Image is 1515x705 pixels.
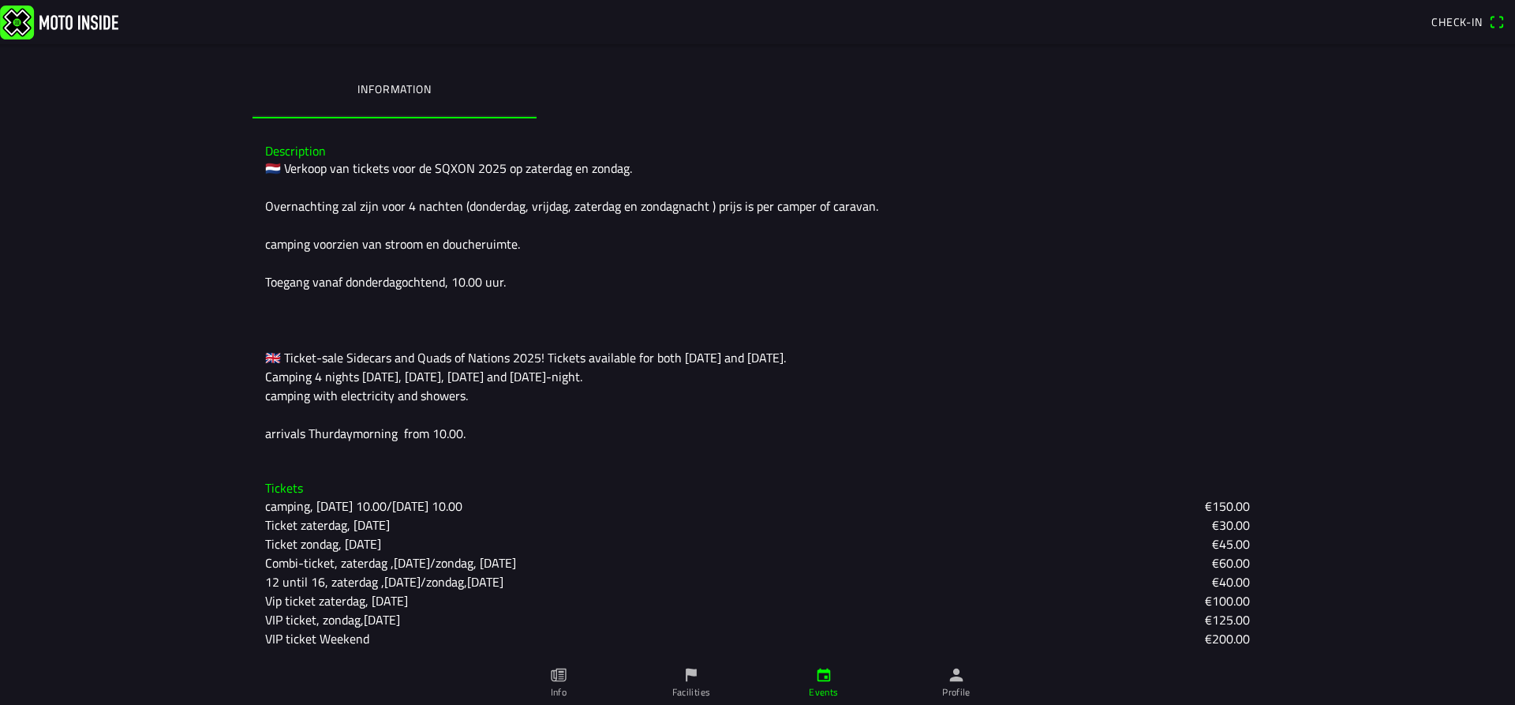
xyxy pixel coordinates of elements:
[265,481,1250,496] h3: Tickets
[265,591,408,610] ion-text: Vip ticket zaterdag, [DATE]
[672,685,711,699] ion-label: Facilities
[942,685,971,699] ion-label: Profile
[809,685,838,699] ion-label: Events
[1205,629,1250,648] ion-text: €200.00
[1212,572,1250,591] ion-text: €40.00
[265,159,1250,443] div: 🇳🇱 Verkoop van tickets voor de SQXON 2025 op zaterdag en zondag. Overnachting zal zijn voor 4 nac...
[1205,497,1250,516] ion-text: €150.00
[1431,13,1483,30] span: Check-in
[683,666,700,684] ion-icon: flag
[265,610,400,629] ion-text: VIP ticket, zondag,[DATE]
[1205,610,1250,629] ion-text: €125.00
[265,516,390,534] ion-text: Ticket zaterdag, [DATE]
[1205,591,1250,610] ion-text: €100.00
[265,553,516,572] ion-text: Combi-ticket, zaterdag ,[DATE]/zondag, [DATE]
[265,572,503,591] ion-text: 12 until 16, zaterdag ,[DATE]/zondag,[DATE]
[357,81,431,98] ion-label: Information
[265,629,369,648] ion-text: VIP ticket Weekend
[551,685,567,699] ion-label: Info
[1423,9,1512,35] a: Check-inqr scanner
[265,144,1250,159] h3: Description
[1212,534,1250,553] ion-text: €45.00
[1212,553,1250,572] ion-text: €60.00
[948,666,965,684] ion-icon: person
[1212,516,1250,534] ion-text: €30.00
[550,666,567,684] ion-icon: paper
[265,534,381,553] ion-text: Ticket zondag, [DATE]
[265,497,462,516] ion-text: camping, [DATE] 10.00/[DATE] 10.00
[815,666,832,684] ion-icon: calendar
